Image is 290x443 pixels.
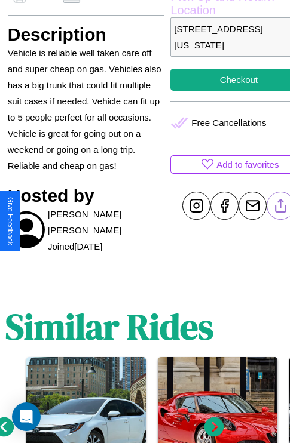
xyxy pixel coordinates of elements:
p: Vehicle is reliable well taken care off and super cheap on gas. Vehicles also has a big trunk tha... [8,45,165,174]
h1: Similar Rides [5,302,213,351]
h3: Hosted by [8,186,165,206]
h3: Description [8,24,165,45]
p: Free Cancellations [191,115,266,131]
div: Give Feedback [6,197,14,245]
p: Add to favorites [216,156,279,173]
p: [PERSON_NAME] [PERSON_NAME] [48,206,164,238]
div: Open Intercom Messenger [12,402,41,431]
p: Joined [DATE] [48,238,102,254]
